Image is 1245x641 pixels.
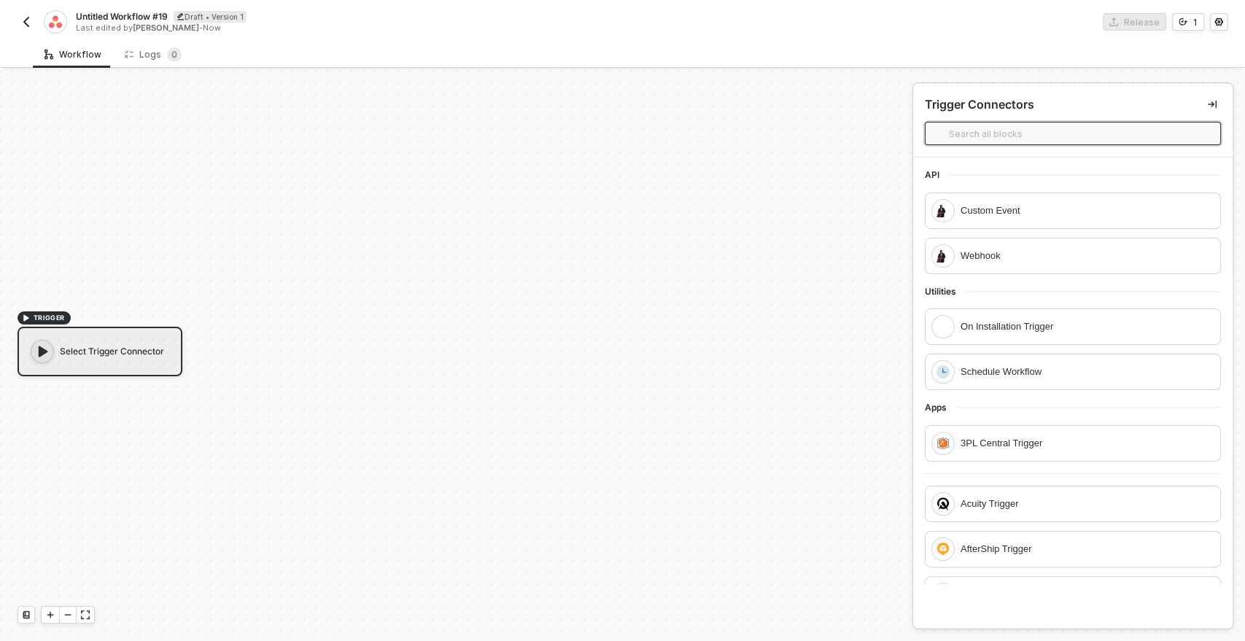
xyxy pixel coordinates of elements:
[34,312,65,324] span: TRIGGER
[936,497,950,510] img: integration-icon
[961,248,1198,264] div: Webhook
[1103,13,1166,31] button: Release
[1214,18,1223,26] span: icon-settings
[1172,13,1204,31] button: 1
[44,49,101,61] div: Workflow
[49,15,61,28] img: integration-icon
[936,437,950,450] img: integration-icon
[1203,367,1214,378] img: drag
[1203,206,1214,217] img: drag
[934,129,943,138] img: search
[46,610,55,619] span: icon-play
[936,204,950,217] img: integration-icon
[177,12,185,20] span: icon-edit
[936,320,950,333] img: integration-icon
[1203,499,1214,510] img: drag
[1203,544,1214,556] img: drag
[76,10,168,23] span: Untitled Workflow #19
[174,11,247,23] div: Draft • Version 1
[936,249,950,263] img: integration-icon
[925,286,965,298] span: Utilities
[20,16,32,28] img: back
[133,23,199,33] span: [PERSON_NAME]
[961,319,1198,335] div: On Installation Trigger
[936,365,950,378] img: integration-icon
[961,364,1198,380] div: Schedule Workflow
[22,314,31,322] span: icon-play
[167,47,182,62] sup: 0
[63,610,72,619] span: icon-minus
[925,402,955,413] span: Apps
[1179,18,1187,26] span: icon-versioning
[76,23,621,34] div: Last edited by - Now
[936,543,950,556] img: integration-icon
[961,541,1198,557] div: AfterShip Trigger
[1208,100,1217,109] span: icon-collapse-right
[36,344,50,359] span: icon-play
[1203,322,1214,333] img: drag
[1193,16,1198,28] div: 1
[961,435,1198,451] div: 3PL Central Trigger
[949,125,1211,141] input: Search all blocks
[925,97,1034,112] div: Trigger Connectors
[1203,251,1214,263] img: drag
[961,496,1198,512] div: Acuity Trigger
[18,327,182,376] div: Select Trigger Connector
[1203,438,1214,450] img: drag
[925,169,948,181] span: API
[18,13,35,31] button: back
[81,610,90,619] span: icon-expand
[961,203,1198,219] div: Custom Event
[125,47,182,62] div: Logs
